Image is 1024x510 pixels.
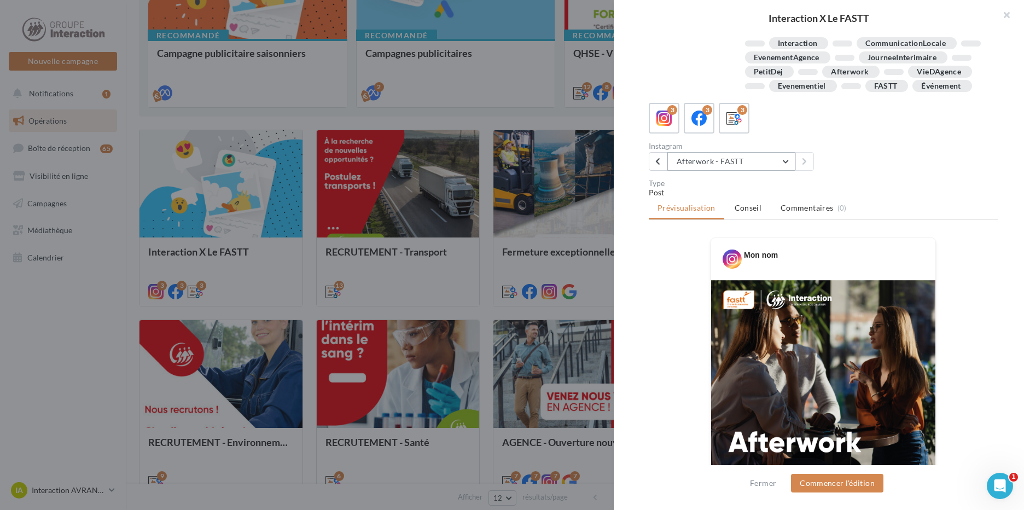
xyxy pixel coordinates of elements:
[917,68,961,76] div: VieDAgence
[778,39,818,48] div: Interaction
[921,82,961,90] div: Événement
[631,13,1006,23] div: Interaction X Le FASTT
[754,68,783,76] div: PetitDej
[667,152,795,171] button: Afterwork - FASTT
[791,474,883,492] button: Commencer l'édition
[737,105,747,115] div: 3
[781,202,833,213] span: Commentaires
[754,54,819,62] div: EvenementAgence
[778,82,826,90] div: Evenementiel
[1009,473,1018,482] span: 1
[744,250,778,260] div: Mon nom
[649,179,998,187] div: Type
[837,204,847,212] span: (0)
[987,473,1013,499] iframe: Intercom live chat
[735,203,761,212] span: Conseil
[667,105,677,115] div: 3
[874,82,898,90] div: FASTT
[746,477,781,490] button: Fermer
[649,187,998,198] div: Post
[865,39,946,48] div: CommunicationLocale
[702,105,712,115] div: 3
[831,68,869,76] div: Afterwork
[868,54,936,62] div: JourneeInterimaire
[649,142,819,150] div: Instagram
